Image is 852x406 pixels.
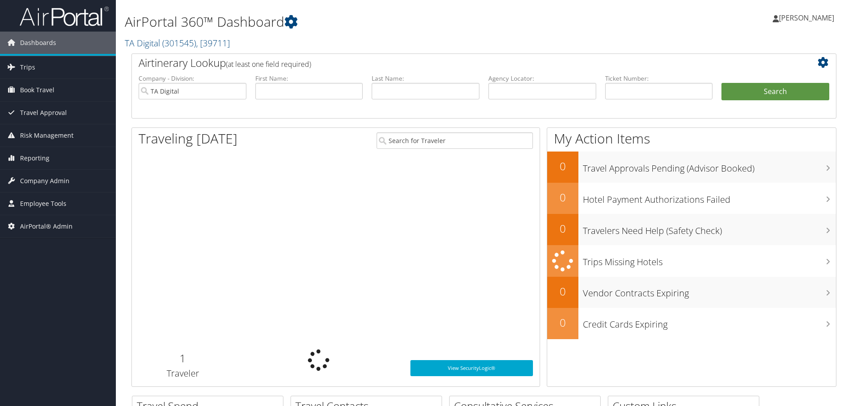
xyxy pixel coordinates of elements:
[125,37,230,49] a: TA Digital
[547,214,836,245] a: 0Travelers Need Help (Safety Check)
[583,158,836,175] h3: Travel Approvals Pending (Advisor Booked)
[547,190,578,205] h2: 0
[20,79,54,101] span: Book Travel
[20,102,67,124] span: Travel Approval
[20,193,66,215] span: Employee Tools
[547,159,578,174] h2: 0
[547,129,836,148] h1: My Action Items
[139,351,227,366] h2: 1
[605,74,713,83] label: Ticket Number:
[125,12,604,31] h1: AirPortal 360™ Dashboard
[583,314,836,331] h3: Credit Cards Expiring
[20,6,109,27] img: airportal-logo.png
[139,74,246,83] label: Company - Division:
[410,360,533,376] a: View SecurityLogic®
[547,221,578,236] h2: 0
[377,132,533,149] input: Search for Traveler
[20,124,74,147] span: Risk Management
[583,189,836,206] h3: Hotel Payment Authorizations Failed
[488,74,596,83] label: Agency Locator:
[779,13,834,23] span: [PERSON_NAME]
[139,129,238,148] h1: Traveling [DATE]
[547,284,578,299] h2: 0
[162,37,196,49] span: ( 301545 )
[226,59,311,69] span: (at least one field required)
[139,367,227,380] h3: Traveler
[20,170,70,192] span: Company Admin
[547,183,836,214] a: 0Hotel Payment Authorizations Failed
[20,147,49,169] span: Reporting
[547,315,578,330] h2: 0
[547,308,836,339] a: 0Credit Cards Expiring
[547,245,836,277] a: Trips Missing Hotels
[20,56,35,78] span: Trips
[20,215,73,238] span: AirPortal® Admin
[773,4,843,31] a: [PERSON_NAME]
[583,251,836,268] h3: Trips Missing Hotels
[20,32,56,54] span: Dashboards
[547,277,836,308] a: 0Vendor Contracts Expiring
[372,74,479,83] label: Last Name:
[255,74,363,83] label: First Name:
[583,220,836,237] h3: Travelers Need Help (Safety Check)
[721,83,829,101] button: Search
[583,283,836,299] h3: Vendor Contracts Expiring
[547,152,836,183] a: 0Travel Approvals Pending (Advisor Booked)
[139,55,770,70] h2: Airtinerary Lookup
[196,37,230,49] span: , [ 39711 ]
